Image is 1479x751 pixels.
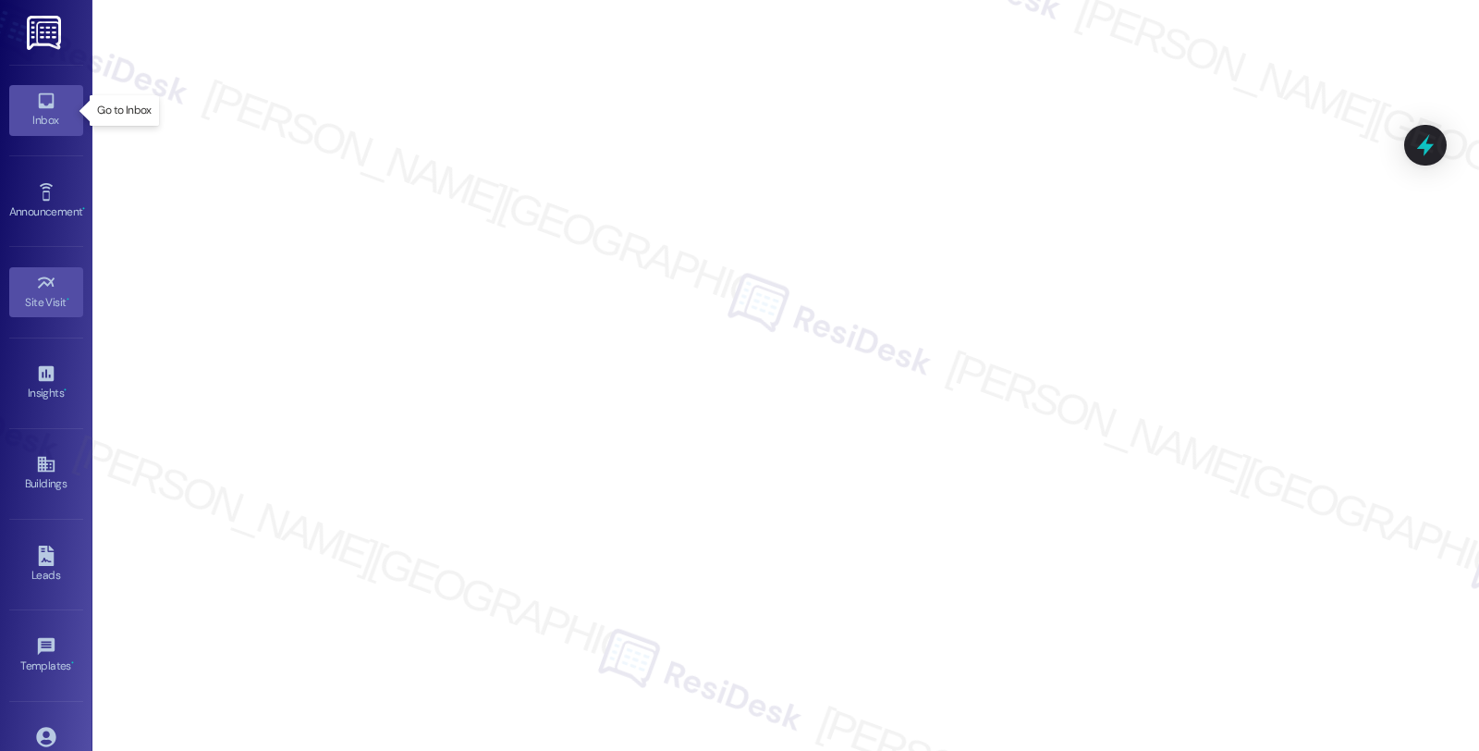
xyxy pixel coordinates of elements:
[9,85,83,135] a: Inbox
[82,203,85,215] span: •
[64,384,67,397] span: •
[9,631,83,681] a: Templates •
[97,103,151,118] p: Go to Inbox
[9,540,83,590] a: Leads
[27,16,65,50] img: ResiDesk Logo
[67,293,69,306] span: •
[9,267,83,317] a: Site Visit •
[9,449,83,499] a: Buildings
[9,358,83,408] a: Insights •
[71,657,74,670] span: •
